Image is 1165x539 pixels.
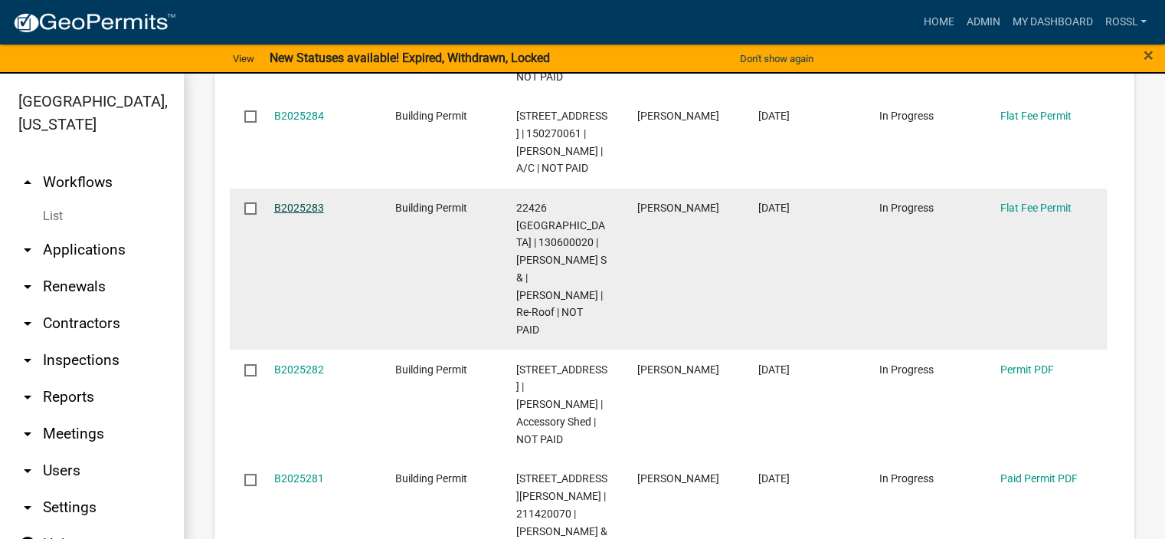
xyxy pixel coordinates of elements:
[879,202,934,214] span: In Progress
[1098,8,1153,37] a: RossL
[1144,46,1154,64] button: Close
[274,110,324,122] a: B2025284
[879,472,934,485] span: In Progress
[637,110,719,122] span: Gina Gullickson
[1000,472,1078,485] a: Paid Permit PDF
[270,51,550,65] strong: New Statuses available! Expired, Withdrawn, Locked
[960,8,1006,37] a: Admin
[18,241,37,259] i: arrow_drop_down
[637,202,719,214] span: Gina Gullickson
[18,351,37,370] i: arrow_drop_down
[395,110,467,122] span: Building Permit
[274,202,324,214] a: B2025283
[1000,110,1072,122] a: Flat Fee Permit
[1006,8,1098,37] a: My Dashboard
[274,472,324,485] a: B2025281
[18,425,37,443] i: arrow_drop_down
[758,110,790,122] span: 08/19/2025
[758,472,790,485] span: 08/18/2025
[18,388,37,406] i: arrow_drop_down
[274,363,324,376] a: B2025282
[758,202,790,214] span: 08/19/2025
[516,110,607,174] span: 23371 650TH AVE | 150270061 | JOHNSON,CANDY C | A/C | NOT PAID
[18,314,37,333] i: arrow_drop_down
[637,363,719,376] span: Steve Thisius
[1000,363,1054,376] a: Permit PDF
[734,46,820,71] button: Don't show again
[18,462,37,480] i: arrow_drop_down
[1144,44,1154,66] span: ×
[879,110,934,122] span: In Progress
[18,278,37,296] i: arrow_drop_down
[18,498,37,517] i: arrow_drop_down
[395,363,467,376] span: Building Permit
[1000,202,1072,214] a: Flat Fee Permit
[758,363,790,376] span: 08/19/2025
[879,363,934,376] span: In Progress
[227,46,260,71] a: View
[395,202,467,214] span: Building Permit
[516,363,607,445] span: 27663 770TH AVE | 130030020 | THISIUS,STEVEN D | Accessory Shed | NOT PAID
[395,472,467,485] span: Building Permit
[516,202,607,336] span: 22426 733RD AVE | 130600020 | MCDONALD,TAMMY S & | BETTY RANDALS | Re-Roof | NOT PAID
[18,173,37,192] i: arrow_drop_up
[637,472,719,485] span: Jeff Larson
[917,8,960,37] a: Home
